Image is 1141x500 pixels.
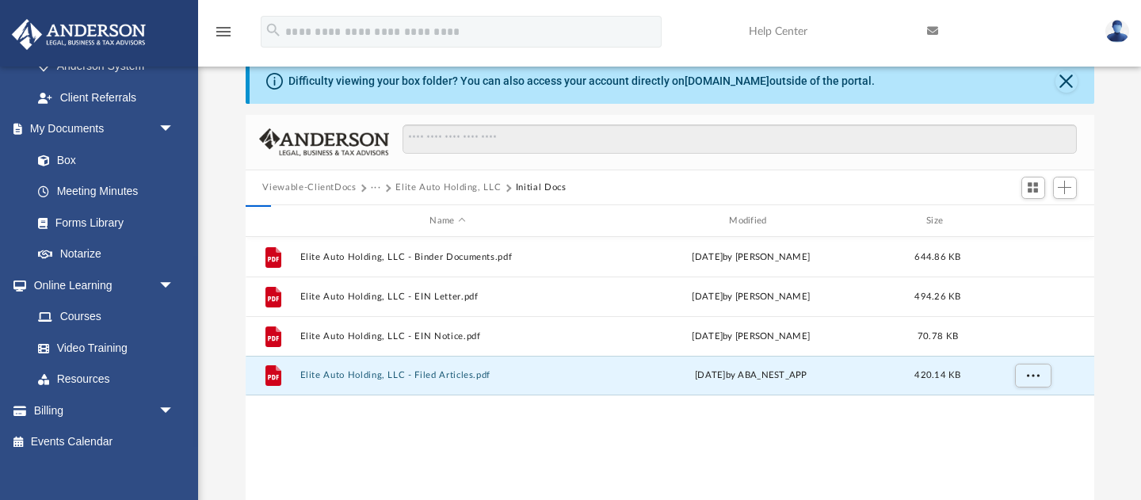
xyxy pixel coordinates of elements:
span: arrow_drop_down [158,395,190,427]
div: [DATE] by [PERSON_NAME] [603,330,899,344]
a: Events Calendar [11,426,198,458]
input: Search files and folders [403,124,1076,155]
img: User Pic [1105,20,1129,43]
span: arrow_drop_down [158,269,190,302]
a: Forms Library [22,207,182,239]
button: Viewable-ClientDocs [262,181,356,195]
a: [DOMAIN_NAME] [685,74,769,87]
a: Box [22,144,182,176]
div: [DATE] by [PERSON_NAME] [603,250,899,265]
button: Initial Docs [516,181,567,195]
div: [DATE] by [PERSON_NAME] [603,290,899,304]
button: Switch to Grid View [1021,177,1045,199]
a: Notarize [22,239,190,270]
button: Add [1053,177,1077,199]
div: id [252,214,292,228]
a: Billingarrow_drop_down [11,395,198,426]
button: Elite Auto Holding, LLC [395,181,501,195]
span: 420.14 KB [914,371,960,380]
a: My Documentsarrow_drop_down [11,113,190,145]
a: menu [214,30,233,41]
a: Video Training [22,332,182,364]
a: Resources [22,364,190,395]
div: id [976,214,1087,228]
span: 70.78 KB [917,332,957,341]
button: Elite Auto Holding, LLC - Filed Articles.pdf [300,371,596,381]
div: Modified [602,214,899,228]
a: Courses [22,301,190,333]
button: Elite Auto Holding, LLC - Binder Documents.pdf [300,252,596,262]
span: arrow_drop_down [158,113,190,146]
div: Difficulty viewing your box folder? You can also access your account directly on outside of the p... [288,73,875,90]
i: search [265,21,282,39]
button: Elite Auto Holding, LLC - EIN Letter.pdf [300,292,596,302]
button: ··· [371,181,381,195]
button: More options [1014,364,1051,387]
i: menu [214,22,233,41]
a: Meeting Minutes [22,176,190,208]
span: 644.86 KB [914,253,960,261]
div: Size [906,214,969,228]
div: Name [299,214,595,228]
button: Elite Auto Holding, LLC - EIN Notice.pdf [300,331,596,342]
a: Online Learningarrow_drop_down [11,269,190,301]
a: Client Referrals [22,82,190,113]
img: Anderson Advisors Platinum Portal [7,19,151,50]
div: [DATE] by ABA_NEST_APP [603,368,899,383]
button: Close [1055,71,1078,93]
span: 494.26 KB [914,292,960,301]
